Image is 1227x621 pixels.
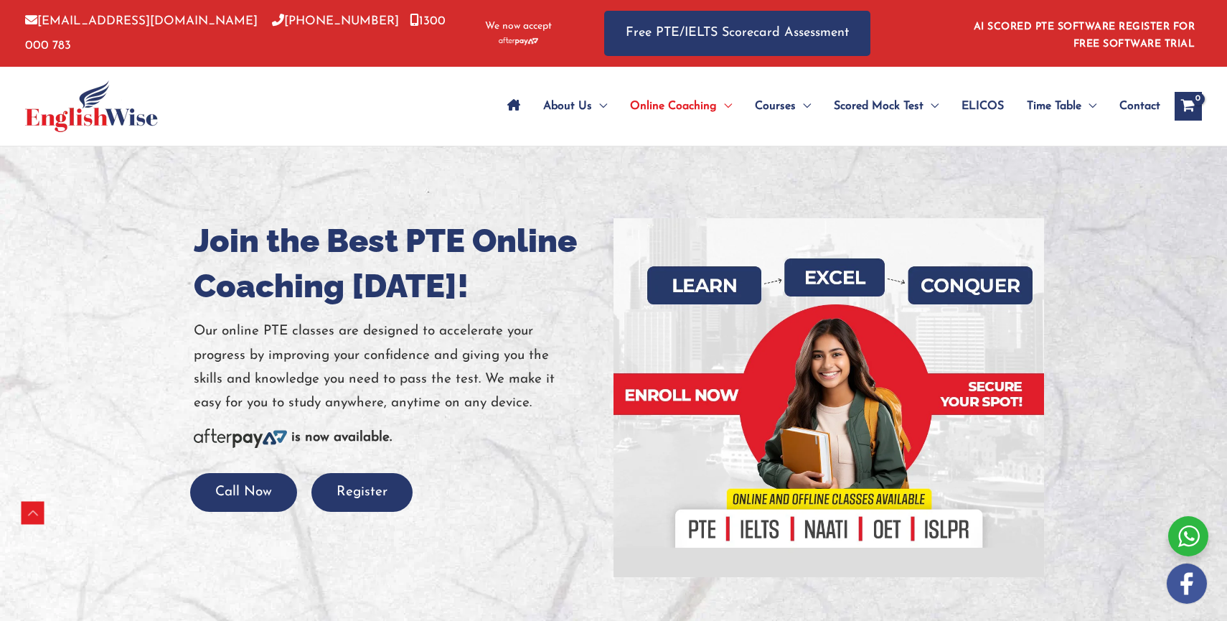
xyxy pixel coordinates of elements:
span: Menu Toggle [796,81,811,131]
aside: Header Widget 1 [965,10,1202,57]
a: Call Now [190,485,297,499]
a: Register [311,485,413,499]
span: ELICOS [962,81,1004,131]
img: Afterpay-Logo [194,429,287,448]
span: Menu Toggle [592,81,607,131]
a: Online CoachingMenu Toggle [619,81,743,131]
h1: Join the Best PTE Online Coaching [DATE]! [194,218,603,309]
span: Menu Toggle [717,81,732,131]
span: Menu Toggle [1081,81,1096,131]
img: white-facebook.png [1167,564,1207,604]
img: Afterpay-Logo [499,37,538,45]
a: AI SCORED PTE SOFTWARE REGISTER FOR FREE SOFTWARE TRIAL [974,22,1195,50]
span: Time Table [1027,81,1081,131]
img: cropped-ew-logo [25,80,158,132]
span: Menu Toggle [923,81,939,131]
a: About UsMenu Toggle [532,81,619,131]
span: Contact [1119,81,1160,131]
p: Our online PTE classes are designed to accelerate your progress by improving your confidence and ... [194,319,603,415]
span: Scored Mock Test [834,81,923,131]
span: Courses [755,81,796,131]
a: View Shopping Cart, empty [1175,92,1202,121]
nav: Site Navigation: Main Menu [496,81,1160,131]
a: 1300 000 783 [25,15,446,51]
a: [PHONE_NUMBER] [272,15,399,27]
button: Call Now [190,473,297,513]
a: Scored Mock TestMenu Toggle [822,81,950,131]
button: Register [311,473,413,513]
a: Time TableMenu Toggle [1015,81,1108,131]
a: Contact [1108,81,1160,131]
a: Free PTE/IELTS Scorecard Assessment [604,11,870,56]
span: We now accept [485,19,552,34]
a: [EMAIL_ADDRESS][DOMAIN_NAME] [25,15,258,27]
b: is now available. [291,431,392,444]
span: Online Coaching [630,81,717,131]
span: About Us [543,81,592,131]
a: CoursesMenu Toggle [743,81,822,131]
a: ELICOS [950,81,1015,131]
